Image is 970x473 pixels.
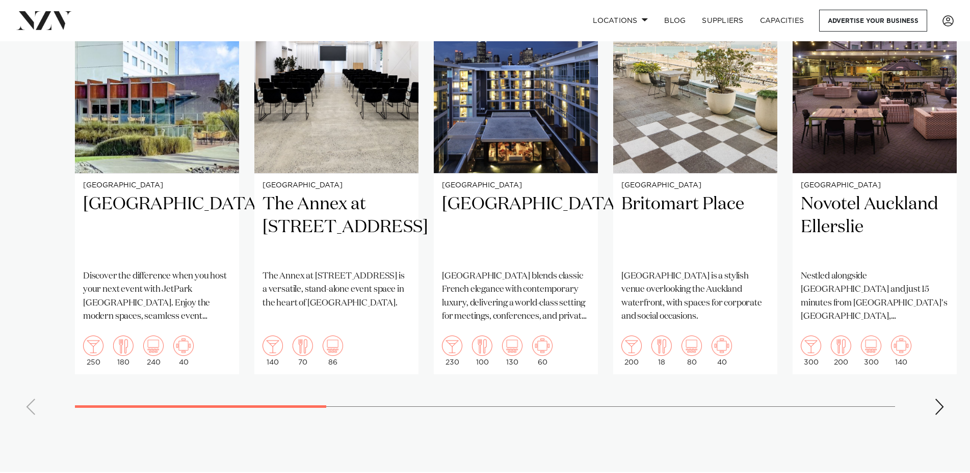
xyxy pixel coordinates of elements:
[263,193,410,262] h2: The Annex at [STREET_ADDRESS]
[263,270,410,310] p: The Annex at [STREET_ADDRESS] is a versatile, stand-alone event space in the heart of [GEOGRAPHIC...
[323,336,343,356] img: theatre.png
[621,336,642,366] div: 200
[831,336,851,356] img: dining.png
[83,336,103,366] div: 250
[83,270,231,323] p: Discover the difference when you host your next event with JetPark [GEOGRAPHIC_DATA]. Enjoy the m...
[472,336,492,356] img: dining.png
[442,270,590,323] p: [GEOGRAPHIC_DATA] blends classic French elegance with contemporary luxury, delivering a world-cla...
[442,336,462,356] img: cocktail.png
[442,182,590,189] small: [GEOGRAPHIC_DATA]
[263,336,283,356] img: cocktail.png
[173,336,194,366] div: 40
[83,182,231,189] small: [GEOGRAPHIC_DATA]
[532,336,553,356] img: meeting.png
[891,336,911,356] img: meeting.png
[323,336,343,366] div: 86
[472,336,492,366] div: 100
[712,336,732,356] img: meeting.png
[113,336,134,366] div: 180
[83,193,231,262] h2: [GEOGRAPHIC_DATA]
[801,270,949,323] p: Nestled alongside [GEOGRAPHIC_DATA] and just 15 minutes from [GEOGRAPHIC_DATA]'s [GEOGRAPHIC_DATA...
[681,336,702,366] div: 80
[801,182,949,189] small: [GEOGRAPHIC_DATA]
[861,336,881,356] img: theatre.png
[621,182,769,189] small: [GEOGRAPHIC_DATA]
[442,336,462,366] div: 230
[651,336,672,356] img: dining.png
[621,270,769,323] p: [GEOGRAPHIC_DATA] is a stylish venue overlooking the Auckland waterfront, with spaces for corpora...
[831,336,851,366] div: 200
[891,336,911,366] div: 140
[801,336,821,366] div: 300
[502,336,522,356] img: theatre.png
[585,10,656,32] a: Locations
[263,336,283,366] div: 140
[293,336,313,366] div: 70
[113,336,134,356] img: dining.png
[694,10,751,32] a: SUPPLIERS
[263,182,410,189] small: [GEOGRAPHIC_DATA]
[502,336,522,366] div: 130
[621,336,642,356] img: cocktail.png
[712,336,732,366] div: 40
[83,336,103,356] img: cocktail.png
[651,336,672,366] div: 18
[621,193,769,262] h2: Britomart Place
[801,193,949,262] h2: Novotel Auckland Ellerslie
[143,336,164,356] img: theatre.png
[143,336,164,366] div: 240
[442,193,590,262] h2: [GEOGRAPHIC_DATA]
[293,336,313,356] img: dining.png
[752,10,812,32] a: Capacities
[532,336,553,366] div: 60
[801,336,821,356] img: cocktail.png
[656,10,694,32] a: BLOG
[16,11,72,30] img: nzv-logo.png
[861,336,881,366] div: 300
[819,10,927,32] a: Advertise your business
[173,336,194,356] img: meeting.png
[681,336,702,356] img: theatre.png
